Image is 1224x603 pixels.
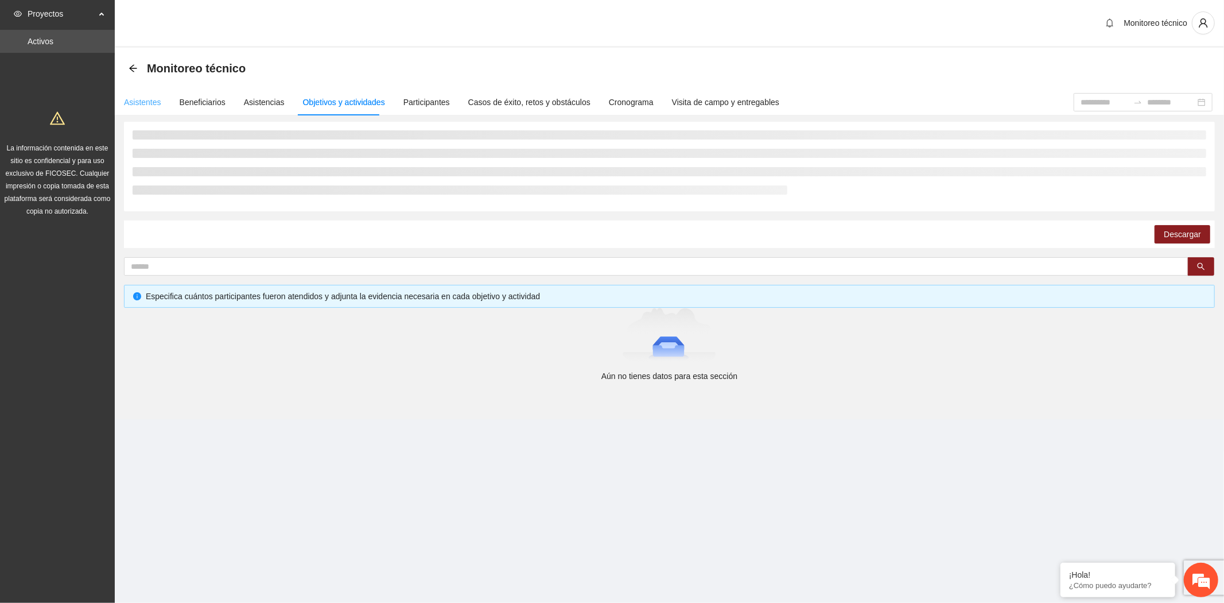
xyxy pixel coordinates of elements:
span: Monitoreo técnico [1124,18,1187,28]
span: Descargar [1164,228,1201,241]
span: to [1133,98,1143,107]
div: Chatee con nosotros ahora [60,59,193,74]
div: Visita de campo y entregables [672,96,779,109]
span: swap-right [1133,98,1143,107]
img: Aún no tienes datos para esta sección [623,308,716,365]
span: eye [14,10,22,18]
span: arrow-left [129,64,138,73]
button: Descargar [1155,225,1210,243]
div: Aún no tienes datos para esta sección [129,370,1210,382]
div: Casos de éxito, retos y obstáculos [468,96,590,109]
span: Proyectos [28,2,95,25]
button: bell [1101,14,1119,32]
button: search [1188,257,1214,276]
a: Activos [28,37,53,46]
div: Asistentes [124,96,161,109]
div: Back [129,64,138,74]
div: Participantes [403,96,450,109]
textarea: Escriba su mensaje y pulse “Intro” [6,314,219,354]
button: user [1192,11,1215,34]
span: user [1192,18,1214,28]
div: Especifica cuántos participantes fueron atendidos y adjunta la evidencia necesaria en cada objeti... [146,290,1206,303]
div: Asistencias [244,96,285,109]
span: info-circle [133,292,141,300]
div: Minimizar ventana de chat en vivo [188,6,216,33]
div: ¡Hola! [1069,570,1167,579]
span: search [1197,262,1205,272]
span: Monitoreo técnico [147,59,246,78]
span: bell [1101,18,1118,28]
span: warning [50,111,65,126]
div: Cronograma [609,96,654,109]
div: Objetivos y actividades [303,96,385,109]
div: Beneficiarios [180,96,226,109]
span: La información contenida en este sitio es confidencial y para uso exclusivo de FICOSEC. Cualquier... [5,144,111,215]
p: ¿Cómo puedo ayudarte? [1069,581,1167,590]
span: Estamos en línea. [67,153,158,269]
